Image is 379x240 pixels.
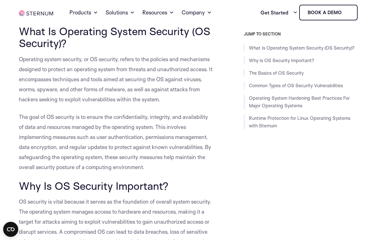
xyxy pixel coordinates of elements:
a: Company [182,1,212,24]
a: Solutions [106,1,135,24]
a: Operating System Hardening Best Practices For Major Operating Systems [249,95,350,109]
a: Products [69,1,98,24]
a: Book a demo [299,5,358,20]
span: The goal of OS security is to ensure the confidentiality, integrity, and availability of data and... [19,114,211,170]
img: sternum iot [19,10,53,16]
span: Why Is OS Security Important? [19,179,168,192]
h3: JUMP TO SECTION [244,31,360,36]
a: Get Started [261,6,298,19]
span: What Is Operating System Security (OS Security)? [19,24,210,50]
button: Open CMP widget [3,222,18,237]
a: Why Is OS Security Important? [249,57,314,63]
img: sternum iot [344,10,349,15]
a: The Basics of OS Security [249,70,304,76]
span: Operating system security, or OS security, refers to the policies and mechanisms designed to prot... [19,56,212,103]
a: Common Types of OS Security Vulnerabilities [249,83,343,88]
a: Runtime Protection for Linux Operating Systems with Sternum [249,115,350,129]
a: Resources [142,1,174,24]
a: What Is Operating System Security (OS Security)? [249,45,354,51]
